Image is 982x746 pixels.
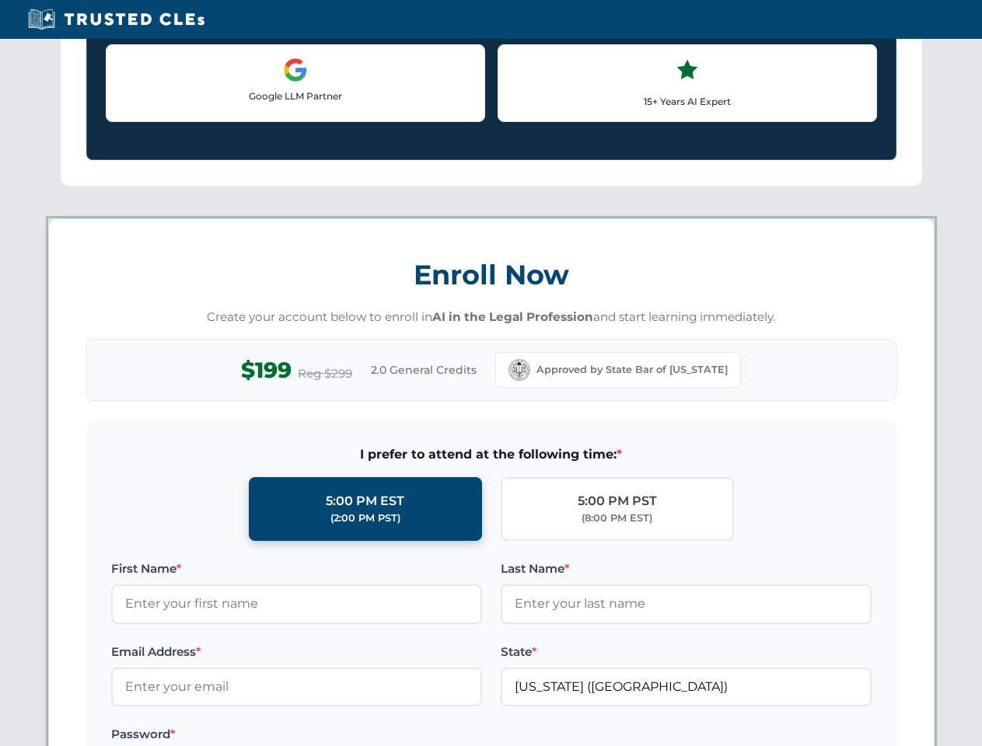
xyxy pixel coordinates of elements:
span: $199 [241,353,292,388]
span: I prefer to attend at the following time: [111,444,872,465]
label: Last Name [501,559,872,578]
p: Google LLM Partner [119,89,472,103]
img: Trusted CLEs [23,8,209,31]
label: Email Address [111,643,482,661]
strong: AI in the Legal Profession [432,309,593,324]
label: First Name [111,559,482,578]
input: Enter your first name [111,584,482,623]
div: (2:00 PM PST) [330,511,400,526]
span: Reg $299 [298,364,352,383]
h3: Enroll Now [86,250,896,299]
p: 15+ Years AI Expert [511,94,864,109]
input: California (CA) [501,668,872,706]
span: 2.0 General Credits [371,361,477,378]
label: Password [111,725,482,744]
input: Enter your email [111,668,482,706]
div: 5:00 PM PST [578,491,657,511]
input: Enter your last name [501,584,872,623]
span: Approved by State Bar of [US_STATE] [536,362,728,378]
p: Create your account below to enroll in and start learning immediately. [86,309,896,326]
label: State [501,643,872,661]
img: California Bar [508,359,530,381]
div: 5:00 PM EST [326,491,404,511]
div: (8:00 PM EST) [582,511,652,526]
img: Google [283,58,308,82]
